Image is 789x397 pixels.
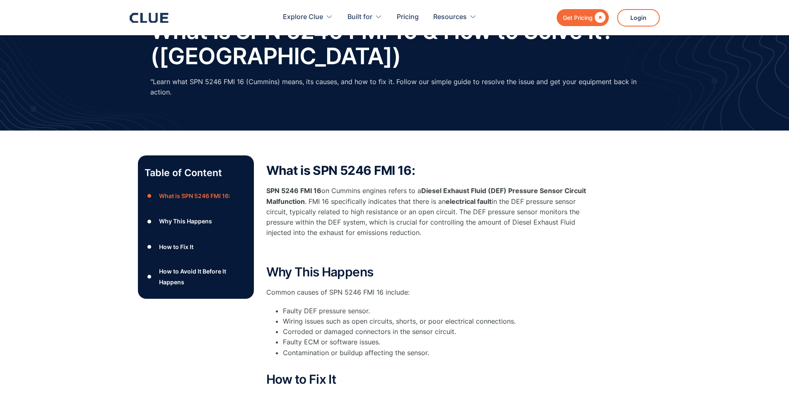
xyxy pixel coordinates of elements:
strong: electrical fault [446,197,492,206]
strong: What is SPN 5246 FMI 16: [266,163,415,178]
p: on Cummins engines refers to a . FMI 16 specifically indicates that there is an in the DEF pressu... [266,186,598,238]
a: ●How to Avoid It Before It Happens [145,266,247,287]
a: ●How to Fix It [145,241,247,253]
strong: SPN 5246 FMI 16 [266,186,321,195]
h1: What is SPN 5246 FMI 16 & How to Solve It? ([GEOGRAPHIC_DATA]) [150,18,639,68]
a: Login [617,9,660,27]
div: Explore Clue [283,4,333,30]
li: Faulty ECM or software issues. [283,337,598,347]
div: Built for [347,4,372,30]
a: ●Why This Happens [145,215,247,228]
li: Contamination or buildup affecting the sensor. [283,348,598,368]
p: Table of Content [145,166,247,179]
div: Resources [433,4,477,30]
div: Get Pricing [563,12,593,23]
div: Built for [347,4,382,30]
strong: Diesel Exhaust Fluid (DEF) Pressure Sensor Circuit Malfunction [266,186,586,205]
div: What is SPN 5246 FMI 16: [159,191,230,201]
div: How to Avoid It Before It Happens [159,266,247,287]
div: ● [145,241,154,253]
div: How to Fix It [159,242,193,252]
a: ●What is SPN 5246 FMI 16: [145,190,247,202]
div:  [593,12,606,23]
p: "Learn what SPN 5246 FMI 16 (Cummins) means, its causes, and how to fix it. Follow our simple gui... [150,77,639,97]
p: ‍ [266,246,598,257]
div: ● [145,271,154,283]
h2: How to Fix It [266,373,598,386]
div: Why This Happens [159,216,212,226]
a: Pricing [397,4,419,30]
h2: Why This Happens [266,265,598,279]
div: Explore Clue [283,4,323,30]
div: ● [145,215,154,228]
p: Common causes of SPN 5246 FMI 16 include: [266,287,598,298]
div: Resources [433,4,467,30]
a: Get Pricing [557,9,609,26]
div: ● [145,190,154,202]
li: Corroded or damaged connectors in the sensor circuit. [283,327,598,337]
li: Wiring issues such as open circuits, shorts, or poor electrical connections. [283,316,598,327]
li: Faulty DEF pressure sensor. [283,306,598,316]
